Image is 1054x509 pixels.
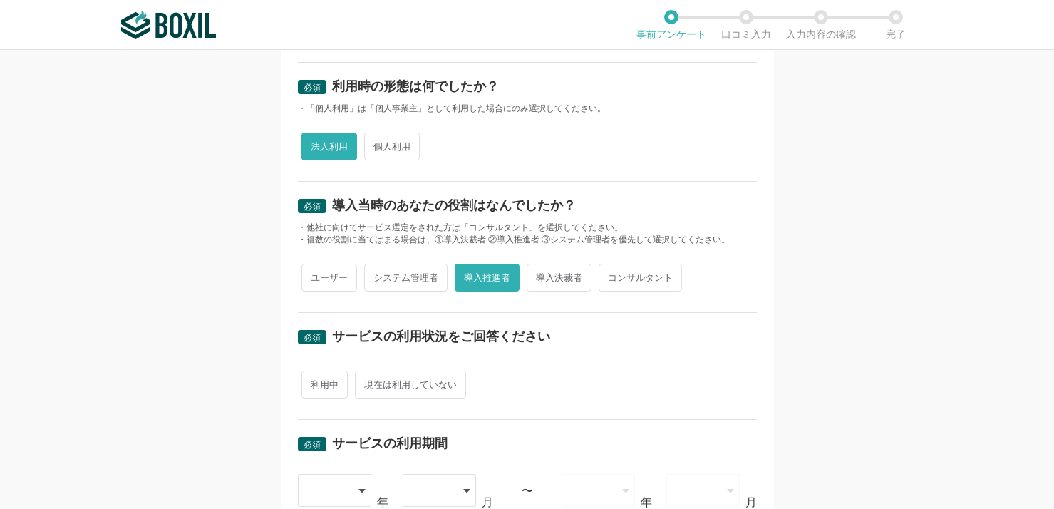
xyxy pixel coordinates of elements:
li: 事前アンケート [634,10,709,40]
div: 年 [377,497,388,508]
span: 個人利用 [364,133,420,160]
div: 導入当時のあなたの役割はなんでしたか？ [332,199,576,212]
span: 利用中 [301,371,348,399]
span: コンサルタント [599,264,682,292]
li: 完了 [859,10,934,40]
div: ・複数の役割に当てはまる場合は、①導入決裁者 ②導入推進者 ③システム管理者を優先して選択してください。 [298,234,757,246]
div: ・他社に向けてサービス選定をされた方は「コンサルタント」を選択してください。 [298,222,757,234]
span: 現在は利用していない [355,371,466,399]
div: 利用時の形態は何でしたか？ [332,80,499,93]
span: 導入決裁者 [527,264,591,292]
span: 導入推進者 [455,264,520,292]
span: 必須 [304,333,321,343]
div: 〜 [522,485,533,497]
li: 入力内容の確認 [784,10,859,40]
li: 口コミ入力 [709,10,784,40]
div: ・「個人利用」は「個人事業主」として利用した場合にのみ選択してください。 [298,103,757,115]
div: サービスの利用状況をご回答ください [332,330,550,343]
span: システム管理者 [364,264,448,292]
img: ボクシルSaaS_ロゴ [121,11,216,39]
div: 年 [641,497,652,508]
div: 月 [745,497,757,508]
span: ユーザー [301,264,357,292]
span: 必須 [304,202,321,212]
span: 必須 [304,440,321,450]
div: 月 [482,497,493,508]
span: 法人利用 [301,133,357,160]
div: サービスの利用期間 [332,437,448,450]
span: 必須 [304,83,321,93]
